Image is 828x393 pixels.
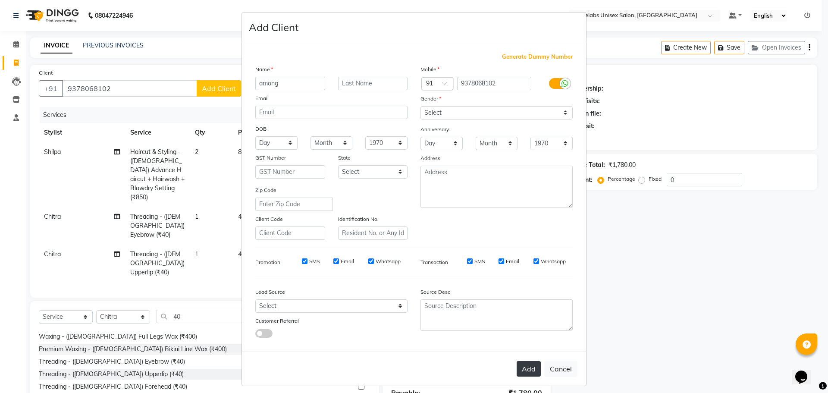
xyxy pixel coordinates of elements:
iframe: chat widget [792,358,819,384]
label: SMS [474,258,485,265]
input: Enter Zip Code [255,198,333,211]
label: Address [420,154,440,162]
label: GST Number [255,154,286,162]
input: Client Code [255,226,325,240]
input: Resident No. or Any Id [338,226,408,240]
label: Zip Code [255,186,276,194]
label: Customer Referral [255,317,299,325]
label: Gender [420,95,441,103]
span: Generate Dummy Number [502,53,573,61]
input: First Name [255,77,325,90]
label: State [338,154,351,162]
label: Email [506,258,519,265]
label: Name [255,66,273,73]
label: Whatsapp [376,258,401,265]
label: Transaction [420,258,448,266]
input: Email [255,106,408,119]
button: Add [517,361,541,377]
label: Lead Source [255,288,285,296]
input: Mobile [457,77,532,90]
button: Cancel [544,361,577,377]
label: Whatsapp [541,258,566,265]
label: Client Code [255,215,283,223]
label: Identification No. [338,215,379,223]
label: Mobile [420,66,439,73]
h4: Add Client [249,19,298,35]
label: Promotion [255,258,280,266]
label: SMS [309,258,320,265]
label: Source Desc [420,288,450,296]
label: Email [341,258,354,265]
label: Email [255,94,269,102]
input: GST Number [255,165,325,179]
input: Last Name [338,77,408,90]
label: Anniversary [420,126,449,133]
label: DOB [255,125,267,133]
